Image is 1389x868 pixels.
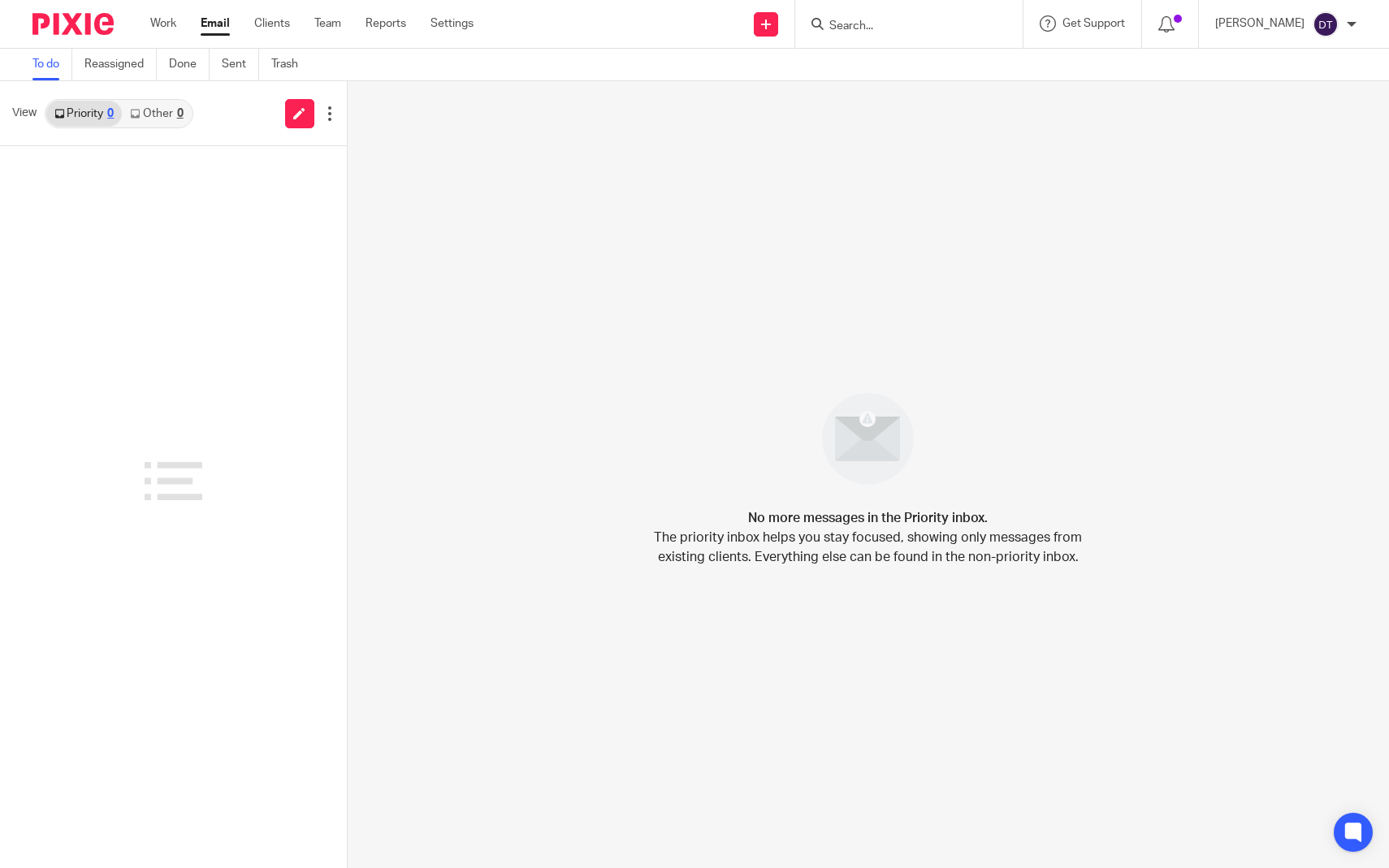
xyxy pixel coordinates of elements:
a: Email [201,15,230,32]
a: Sent [222,49,259,80]
div: 0 [107,108,114,119]
a: Settings [431,15,474,32]
a: Priority0 [46,101,122,127]
a: Trash [271,49,310,80]
h4: No more messages in the Priority inbox. [748,508,988,528]
img: Pixie [32,13,114,35]
p: [PERSON_NAME] [1215,15,1305,32]
p: The priority inbox helps you stay focused, showing only messages from existing clients. Everythin... [653,528,1084,567]
a: To do [32,49,72,80]
span: View [12,105,37,122]
a: Reassigned [84,49,157,80]
img: image [811,382,924,495]
span: Get Support [1062,18,1125,29]
a: Reports [366,15,406,32]
a: Clients [254,15,290,32]
div: 0 [177,108,184,119]
a: Team [314,15,341,32]
img: svg%3E [1313,11,1339,37]
a: Done [169,49,210,80]
input: Search [828,19,974,34]
a: Other0 [122,101,191,127]
a: Work [150,15,176,32]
